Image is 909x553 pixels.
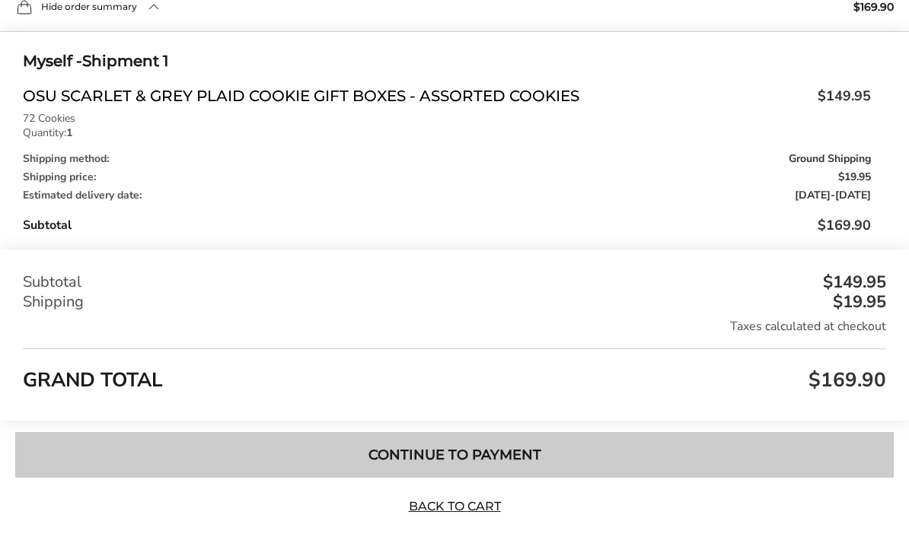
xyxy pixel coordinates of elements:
[23,190,871,201] div: Estimated delivery date:
[805,367,886,393] span: $169.90
[66,126,72,140] strong: 1
[819,274,886,291] div: $149.95
[23,172,871,183] div: Shipping price:
[810,87,871,106] span: $149.95
[789,154,871,164] span: Ground Shipping
[23,52,82,70] span: Myself -
[23,113,871,124] p: 72 Cookies
[23,272,886,292] div: Subtotal
[23,49,871,74] div: Shipment 1
[41,2,137,11] span: Hide order summary
[23,318,886,335] div: Taxes calculated at checkout
[853,2,894,12] span: $169.90
[835,188,871,202] span: [DATE]
[795,188,831,202] span: [DATE]
[795,190,871,201] span: -
[818,216,871,234] span: $169.90
[23,292,886,312] div: Shipping
[829,294,886,310] div: $19.95
[401,498,508,515] a: Back to Cart
[23,216,871,234] div: Subtotal
[23,87,810,110] span: OSU Scarlet & Grey Plaid Cookie Gift Boxes - Assorted Cookies
[23,348,886,398] div: GRAND TOTAL
[23,154,871,164] div: Shipping method:
[838,172,871,183] span: $19.95
[23,128,871,138] p: Quantity:
[23,87,871,110] a: OSU Scarlet & Grey Plaid Cookie Gift Boxes - Assorted Cookies$149.95
[15,432,894,478] button: Continue to Payment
